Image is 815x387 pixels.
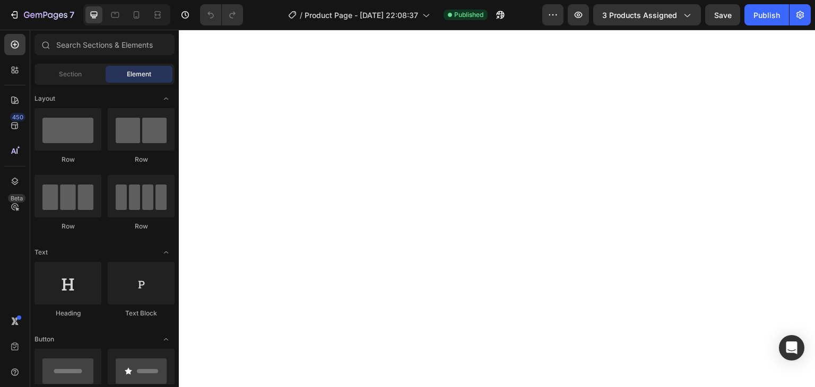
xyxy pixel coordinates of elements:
[179,30,815,387] iframe: Design area
[59,69,82,79] span: Section
[34,335,54,344] span: Button
[158,331,175,348] span: Toggle open
[158,244,175,261] span: Toggle open
[158,90,175,107] span: Toggle open
[705,4,740,25] button: Save
[300,10,302,21] span: /
[200,4,243,25] div: Undo/Redo
[454,10,483,20] span: Published
[753,10,780,21] div: Publish
[714,11,732,20] span: Save
[779,335,804,360] div: Open Intercom Messenger
[34,155,101,164] div: Row
[34,34,175,55] input: Search Sections & Elements
[305,10,418,21] span: Product Page - [DATE] 22:08:37
[4,4,79,25] button: 7
[602,10,677,21] span: 3 products assigned
[108,155,175,164] div: Row
[593,4,701,25] button: 3 products assigned
[127,69,151,79] span: Element
[34,248,48,257] span: Text
[744,4,789,25] button: Publish
[34,309,101,318] div: Heading
[70,8,74,21] p: 7
[108,222,175,231] div: Row
[10,113,25,121] div: 450
[34,94,55,103] span: Layout
[34,222,101,231] div: Row
[8,194,25,203] div: Beta
[108,309,175,318] div: Text Block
